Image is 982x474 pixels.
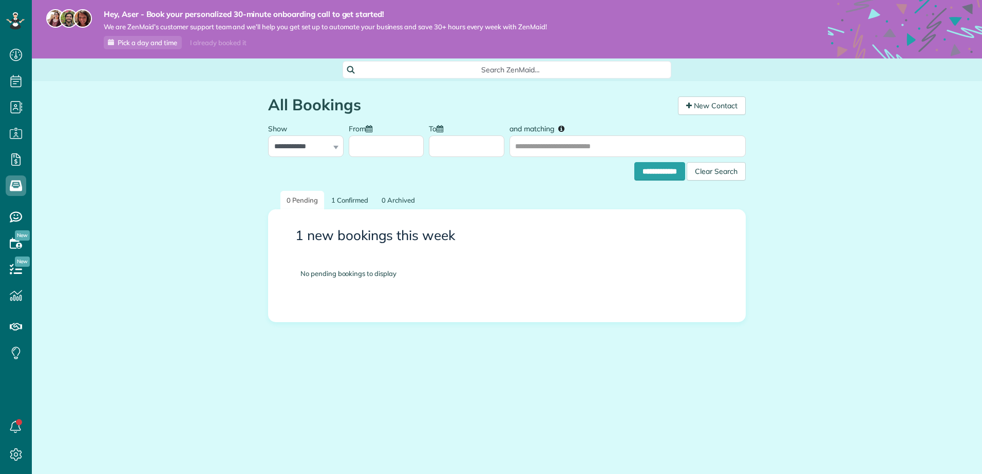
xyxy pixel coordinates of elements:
[268,96,670,113] h1: All Bookings
[678,96,746,115] a: New Contact
[15,230,30,241] span: New
[184,36,252,49] div: I already booked it
[687,162,746,181] div: Clear Search
[280,191,324,210] a: 0 Pending
[295,228,719,243] h3: 1 new bookings this week
[15,256,30,267] span: New
[325,191,375,210] a: 1 Confirmed
[104,36,182,49] a: Pick a day and time
[60,9,78,28] img: jorge-587dff0eeaa6aab1f244e6dc62b8924c3b6ad411094392a53c71c6c4a576187d.jpg
[73,9,92,28] img: michelle-19f622bdf1676172e81f8f8fba1fb50e276960ebfe0243fe18214015130c80e4.jpg
[104,9,547,19] strong: Hey, Aser - Book your personalized 30-minute onboarding call to get started!
[118,38,177,47] span: Pick a day and time
[46,9,65,28] img: maria-72a9807cf96188c08ef61303f053569d2e2a8a1cde33d635c8a3ac13582a053d.jpg
[349,118,377,137] label: From
[375,191,421,210] a: 0 Archived
[429,118,448,137] label: To
[285,253,729,294] div: No pending bookings to display
[104,23,547,31] span: We are ZenMaid’s customer support team and we’ll help you get set up to automate your business an...
[509,118,572,137] label: and matching
[687,164,746,172] a: Clear Search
